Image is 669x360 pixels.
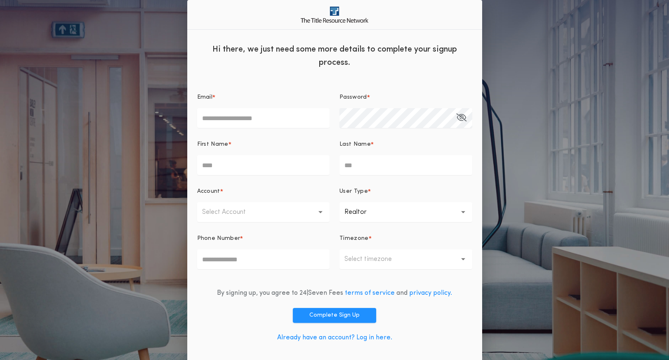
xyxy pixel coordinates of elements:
[197,140,228,149] p: First Name
[197,249,330,269] input: Phone Number*
[301,7,368,23] img: logo
[187,36,482,73] div: Hi there, we just need some more details to complete your signup process.
[339,234,369,243] p: Timezone
[293,308,376,323] button: Complete Sign Up
[345,290,395,296] a: terms of service
[339,93,367,102] p: Password
[339,140,371,149] p: Last Name
[197,108,330,128] input: Email*
[197,202,330,222] button: Select Account
[344,207,380,217] p: Realtor
[197,93,213,102] p: Email
[339,249,472,269] button: Select timezone
[339,108,472,128] input: Password*
[456,108,466,128] button: Password*
[217,288,452,298] div: By signing up, you agree to 24|Seven Fees and
[409,290,452,296] a: privacy policy.
[197,187,220,196] p: Account
[344,254,405,264] p: Select timezone
[339,187,368,196] p: User Type
[339,202,472,222] button: Realtor
[197,155,330,175] input: First Name*
[197,234,240,243] p: Phone Number
[339,155,472,175] input: Last Name*
[277,334,392,341] a: Already have an account? Log in here.
[202,207,259,217] p: Select Account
